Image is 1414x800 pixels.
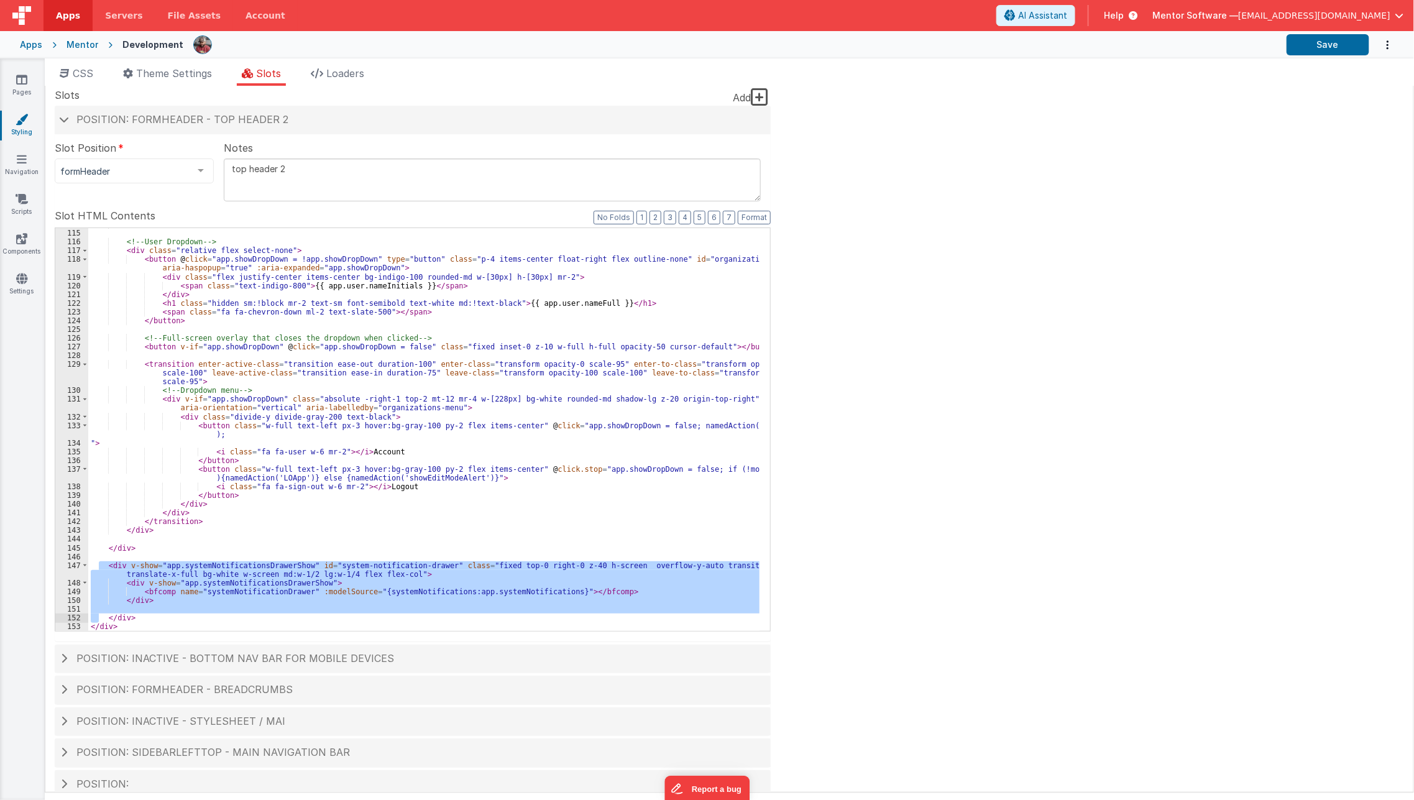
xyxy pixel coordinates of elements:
div: 120 [55,282,88,290]
span: Position: [76,778,129,790]
span: CSS [73,67,93,80]
div: 131 [55,395,88,412]
button: 5 [694,211,705,224]
div: 137 [55,465,88,482]
div: 115 [55,229,88,237]
button: Options [1369,32,1394,58]
span: Mentor Software — [1152,9,1238,22]
button: Format [738,211,771,224]
div: 144 [55,535,88,543]
button: No Folds [594,211,634,224]
span: Loaders [326,67,364,80]
div: 125 [55,325,88,334]
button: 1 [636,211,647,224]
div: 121 [55,290,88,299]
div: 153 [55,622,88,631]
span: Position: inactive - STYLESHEET / MAI [76,715,285,727]
span: formHeader [60,165,188,178]
div: 136 [55,456,88,465]
img: eba322066dbaa00baf42793ca2fab581 [194,36,211,53]
div: 128 [55,351,88,360]
div: 127 [55,343,88,351]
div: 152 [55,614,88,622]
div: 129 [55,360,88,386]
button: Mentor Software — [EMAIL_ADDRESS][DOMAIN_NAME] [1152,9,1404,22]
div: 145 [55,544,88,553]
div: 132 [55,413,88,421]
button: 2 [650,211,661,224]
span: Position: formHeader - top header 2 [76,113,288,126]
span: Help [1104,9,1124,22]
span: Slots [55,88,80,103]
div: 119 [55,273,88,282]
span: Slot Position [55,140,116,155]
span: Position: formHeader - Breadcrumbs [76,683,293,696]
div: 139 [55,491,88,500]
span: File Assets [168,9,221,22]
div: 126 [55,334,88,343]
div: 124 [55,316,88,325]
div: 150 [55,596,88,605]
div: 151 [55,605,88,614]
span: Slot HTML Contents [55,208,155,223]
button: 6 [708,211,720,224]
div: 130 [55,386,88,395]
div: Development [122,39,183,51]
div: 138 [55,482,88,491]
span: AI Assistant [1018,9,1067,22]
div: Apps [20,39,42,51]
span: Apps [56,9,80,22]
div: 141 [55,508,88,517]
div: 148 [55,579,88,587]
span: Theme Settings [136,67,212,80]
div: 118 [55,255,88,272]
div: 142 [55,517,88,526]
div: 134 [55,439,88,448]
div: 133 [55,421,88,439]
button: Save [1287,34,1369,55]
div: 116 [55,237,88,246]
div: 143 [55,526,88,535]
button: 7 [723,211,735,224]
div: 146 [55,553,88,561]
button: 4 [679,211,691,224]
span: Servers [105,9,142,22]
div: 140 [55,500,88,508]
div: Mentor [67,39,98,51]
div: 123 [55,308,88,316]
span: Slots [256,67,281,80]
div: 135 [55,448,88,456]
div: 147 [55,561,88,579]
span: Position: inactive - Bottom Nav Bar for Mobile Devices [76,652,394,664]
div: 117 [55,246,88,255]
div: 149 [55,587,88,596]
button: 3 [664,211,676,224]
span: Notes [224,140,253,155]
span: [EMAIL_ADDRESS][DOMAIN_NAME] [1238,9,1390,22]
span: Add [733,91,751,104]
span: Position: sidebarLeftTop - MAIN NAVIGATION BAR [76,746,350,758]
button: AI Assistant [996,5,1075,26]
div: 122 [55,299,88,308]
